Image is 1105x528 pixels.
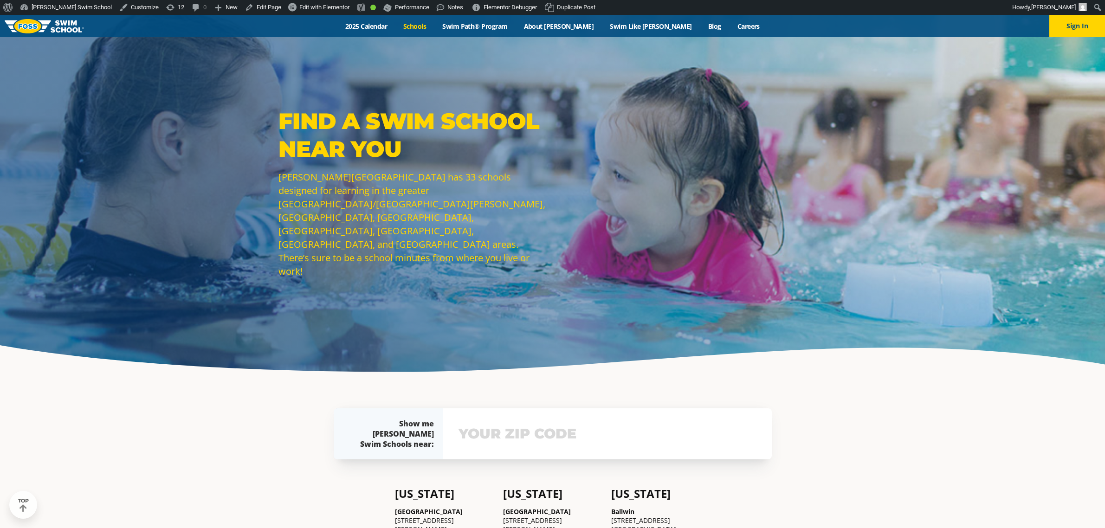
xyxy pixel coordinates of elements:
p: Find a Swim School Near You [278,107,548,163]
img: FOSS Swim School Logo [5,19,84,33]
a: [GEOGRAPHIC_DATA] [503,507,571,516]
button: Sign In [1049,15,1105,37]
h4: [US_STATE] [395,487,494,500]
a: [GEOGRAPHIC_DATA] [395,507,463,516]
a: Swim Like [PERSON_NAME] [602,22,700,31]
div: TOP [18,498,29,512]
p: [PERSON_NAME][GEOGRAPHIC_DATA] has 33 schools designed for learning in the greater [GEOGRAPHIC_DA... [278,170,548,278]
a: Ballwin [611,507,634,516]
a: Blog [700,22,729,31]
div: Show me [PERSON_NAME] Swim Schools near: [352,419,434,449]
h4: [US_STATE] [503,487,602,500]
span: [PERSON_NAME] [1031,4,1076,11]
a: About [PERSON_NAME] [516,22,602,31]
div: Good [370,5,376,10]
a: Swim Path® Program [434,22,516,31]
a: 2025 Calendar [337,22,395,31]
input: YOUR ZIP CODE [456,420,759,447]
h4: [US_STATE] [611,487,710,500]
a: Careers [729,22,768,31]
a: Schools [395,22,434,31]
span: Edit with Elementor [299,4,349,11]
